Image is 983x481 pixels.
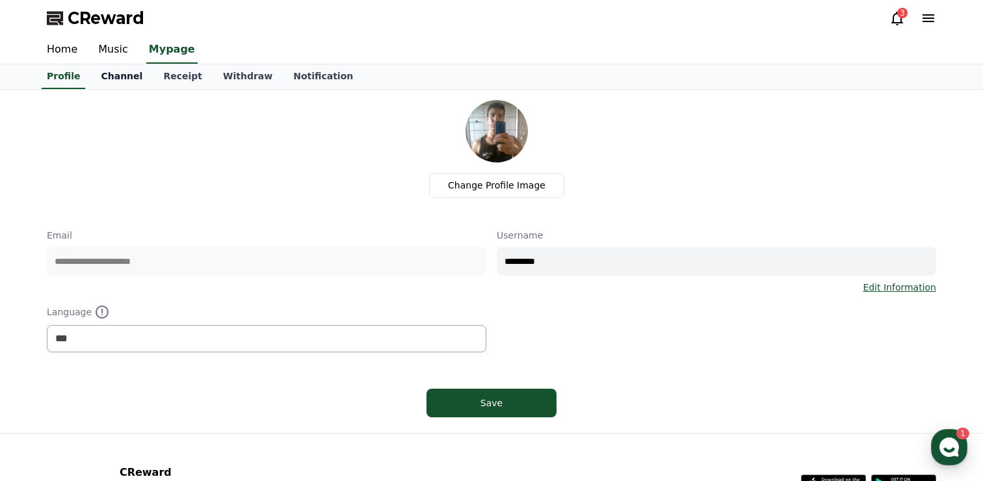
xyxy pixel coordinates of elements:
a: 3 [889,10,905,26]
span: Home [33,393,56,403]
span: Settings [192,393,224,403]
a: Mypage [146,36,198,64]
label: Change Profile Image [429,173,564,198]
a: Notification [283,64,363,89]
a: Channel [90,64,153,89]
a: Home [36,36,88,64]
p: Email [47,229,486,242]
a: Edit Information [863,281,936,294]
button: Save [426,389,557,417]
p: Username [497,229,936,242]
span: 1 [132,372,137,383]
span: Messages [108,393,146,404]
a: Music [88,36,138,64]
p: Language [47,304,486,320]
a: Home [4,373,86,406]
div: Save [452,396,531,409]
a: Settings [168,373,250,406]
img: profile_image [465,100,528,162]
a: Profile [42,64,85,89]
span: CReward [68,8,144,29]
a: 1Messages [86,373,168,406]
a: Withdraw [213,64,283,89]
a: CReward [47,8,144,29]
div: 3 [897,8,908,18]
p: CReward [120,465,337,480]
a: Receipt [153,64,213,89]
